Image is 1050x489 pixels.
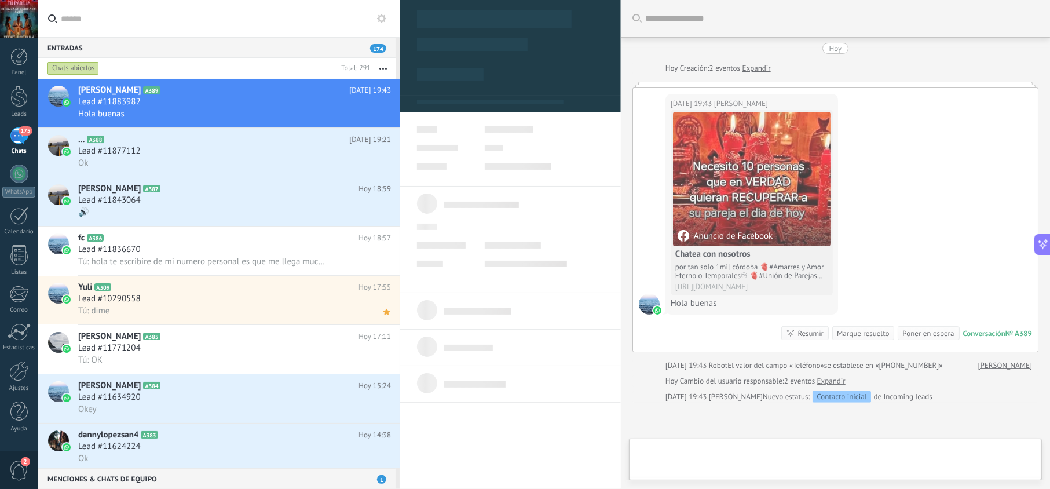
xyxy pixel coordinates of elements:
[675,262,828,280] div: por tan solo 1mil córdoba 🫀#Amarres y Amor Eterno o Temporales♾ 🫀#Unión de Parejas👩‍❤️‍💋‍👨 🫀#Alej...
[2,385,36,392] div: Ajustes
[78,429,138,441] span: dannylopezsan4
[78,404,97,415] span: Okey
[1005,329,1032,338] div: № A389
[665,375,680,387] div: Hoy
[675,249,828,260] h4: Chatea con nosotros
[358,282,391,293] span: Hoy 17:55
[78,256,327,267] span: Tú: hola te escribire de mi numero personal es que me llega mucha gente aqui
[38,374,400,423] a: avataricon[PERSON_NAME]A384Hoy 15:24Lead #11634920Okey
[763,391,932,403] div: de Incoming leads
[143,333,160,340] span: A385
[78,342,141,354] span: Lead #11771204
[38,128,400,177] a: avataricon...A388[DATE] 19:21Lead #11877112Ok
[78,331,141,342] span: [PERSON_NAME]
[143,86,160,94] span: A389
[78,158,88,169] span: Ok
[78,232,85,244] span: fc
[78,392,141,403] span: Lead #11634920
[63,295,71,304] img: icon
[2,111,36,118] div: Leads
[38,468,396,489] div: Menciones & Chats de equipo
[38,37,396,58] div: Entradas
[2,344,36,352] div: Estadísticas
[2,269,36,276] div: Listas
[665,375,846,387] div: Cambio del usuario responsable:
[709,63,740,74] span: 2 eventos
[837,328,889,339] div: Marque resuelto
[797,328,824,339] div: Resumir
[673,112,831,293] a: Anuncio de FacebookChatea con nosotrospor tan solo 1mil córdoba 🫀#Amarres y Amor Eterno o Tempora...
[87,136,104,143] span: A388
[371,58,396,79] button: Más
[824,360,943,371] span: se establece en «[PHONE_NUMBER]»
[2,148,36,155] div: Chats
[78,96,141,108] span: Lead #11883982
[358,429,391,441] span: Hoy 14:38
[78,195,141,206] span: Lead #11843064
[63,197,71,205] img: icon
[38,177,400,226] a: avataricon[PERSON_NAME]A387Hoy 18:59Lead #11843064🔊
[678,230,773,242] div: Anuncio de Facebook
[78,108,125,119] span: Hola buenas
[2,306,36,314] div: Correo
[38,276,400,324] a: avatariconYuliA309Hoy 17:55Lead #10290558Tú: dime
[78,305,109,316] span: Tú: dime
[19,126,32,136] span: 175
[665,63,680,74] div: Hoy
[639,294,660,315] span: Lázaro Salazar
[63,443,71,451] img: icon
[349,85,391,96] span: [DATE] 19:43
[63,394,71,402] img: icon
[78,134,85,145] span: ...
[38,227,400,275] a: avatariconfcA386Hoy 18:57Lead #11836670Tú: hola te escribire de mi numero personal es que me lleg...
[2,228,36,236] div: Calendario
[2,69,36,76] div: Panel
[78,453,88,464] span: Ok
[2,425,36,433] div: Ayuda
[377,475,386,484] span: 1
[653,306,661,315] img: waba.svg
[78,183,141,195] span: [PERSON_NAME]
[358,380,391,392] span: Hoy 15:24
[143,185,160,192] span: A387
[671,298,833,309] div: Hola buenas
[78,355,103,366] span: Tú: OK
[38,424,400,472] a: avataricondannylopezsan4A383Hoy 14:38Lead #11624224Ok
[21,457,30,466] span: 2
[671,98,714,110] div: [DATE] 19:43
[78,207,89,218] span: 🔊
[358,232,391,244] span: Hoy 18:57
[63,148,71,156] img: icon
[742,63,771,74] a: Expandir
[2,187,35,198] div: WhatsApp
[336,63,371,74] div: Total: 291
[63,246,71,254] img: icon
[665,360,709,371] div: [DATE] 19:43
[38,79,400,127] a: avataricon[PERSON_NAME]A389[DATE] 19:43Lead #11883982Hola buenas
[358,331,391,342] span: Hoy 17:11
[63,345,71,353] img: icon
[141,431,158,439] span: A383
[709,392,763,402] span: jesus hernandez
[902,328,954,339] div: Poner en espera
[78,282,92,293] span: Yuli
[47,61,99,75] div: Chats abiertos
[727,360,824,371] span: El valor del campo «Teléfono»
[78,85,141,96] span: [PERSON_NAME]
[709,360,727,370] span: Robot
[817,375,846,387] a: Expandir
[78,293,141,305] span: Lead #10290558
[78,380,141,392] span: [PERSON_NAME]
[349,134,391,145] span: [DATE] 19:21
[78,145,141,157] span: Lead #11877112
[784,375,815,387] span: 2 eventos
[358,183,391,195] span: Hoy 18:59
[714,98,768,110] span: Lázaro Salazar
[665,63,771,74] div: Creación:
[78,244,141,256] span: Lead #11836670
[813,391,870,403] div: Contacto inicial
[370,44,386,53] span: 174
[675,282,828,291] div: [URL][DOMAIN_NAME]
[78,441,141,452] span: Lead #11624224
[978,360,1032,371] a: [PERSON_NAME]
